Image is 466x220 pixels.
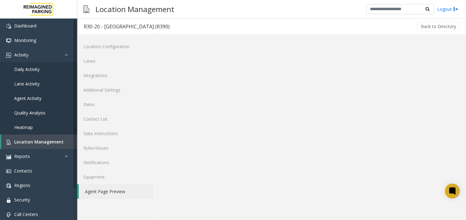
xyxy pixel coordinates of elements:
[14,139,64,145] span: Location Management
[77,155,154,170] a: Notifications
[77,54,154,68] a: Lanes
[453,6,458,12] img: logout
[14,23,36,29] span: Dashboard
[77,68,154,83] a: Integrations
[77,141,154,155] a: Rules/Issues
[84,23,170,31] div: R30-20 - [GEOGRAPHIC_DATA] (R390)
[417,22,460,31] button: Back to Directory
[77,83,154,97] a: Additional Settings
[14,66,40,72] span: Daily Activity
[6,140,11,145] img: 'icon'
[77,170,154,184] a: Equipment
[83,2,89,17] img: pageIcon
[14,124,33,130] span: Heatmap
[6,212,11,217] img: 'icon'
[14,52,28,58] span: Activity
[77,126,154,141] a: Gate Instructions
[14,81,40,87] span: Lane Activity
[6,154,11,159] img: 'icon'
[14,197,30,203] span: Security
[6,53,11,58] img: 'icon'
[6,24,11,29] img: 'icon'
[6,183,11,188] img: 'icon'
[14,211,38,217] span: Call Centers
[14,37,36,43] span: Monitoring
[14,182,30,188] span: Regions
[1,135,77,149] a: Location Management
[6,38,11,43] img: 'icon'
[437,6,458,12] a: Logout
[79,184,154,199] a: Agent Page Preview
[92,2,177,17] h3: Location Management
[6,198,11,203] img: 'icon'
[14,95,41,101] span: Agent Activity
[77,112,154,126] a: Contact List
[77,97,154,112] a: Rates
[14,153,30,159] span: Reports
[14,110,45,116] span: Quality Analysis
[6,169,11,174] img: 'icon'
[77,39,154,54] a: Location Configuration
[14,168,32,174] span: Contacts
